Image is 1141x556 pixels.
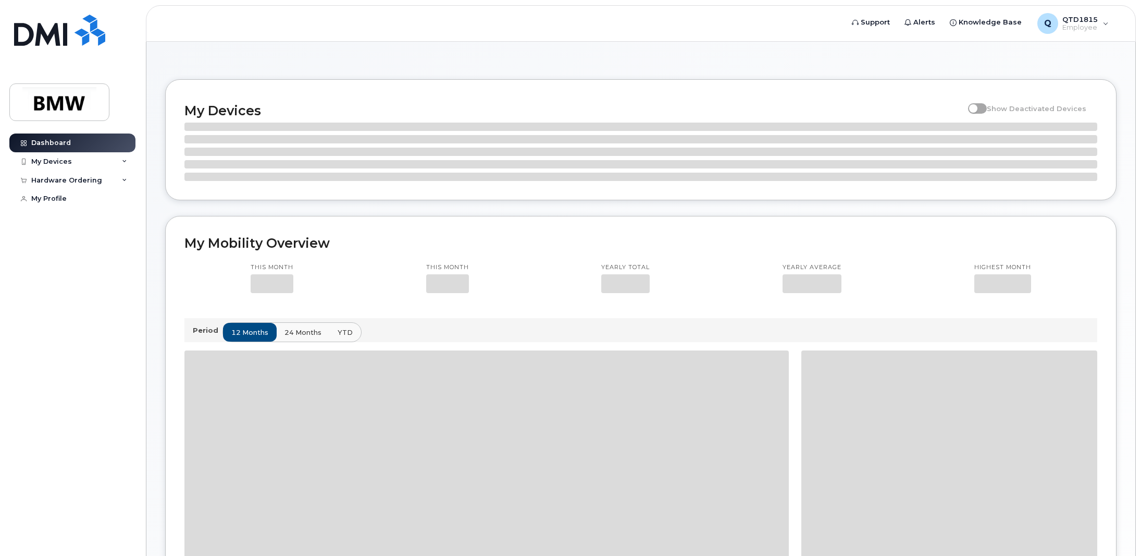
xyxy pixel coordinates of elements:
p: This month [426,263,469,272]
p: Period [193,325,222,335]
h2: My Devices [184,103,963,118]
span: 24 months [284,328,321,337]
p: Yearly average [783,263,841,272]
p: This month [251,263,293,272]
span: Show Deactivated Devices [987,104,1086,113]
p: Yearly total [601,263,650,272]
span: YTD [338,328,353,337]
input: Show Deactivated Devices [968,99,976,107]
h2: My Mobility Overview [184,235,1097,251]
p: Highest month [974,263,1031,272]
